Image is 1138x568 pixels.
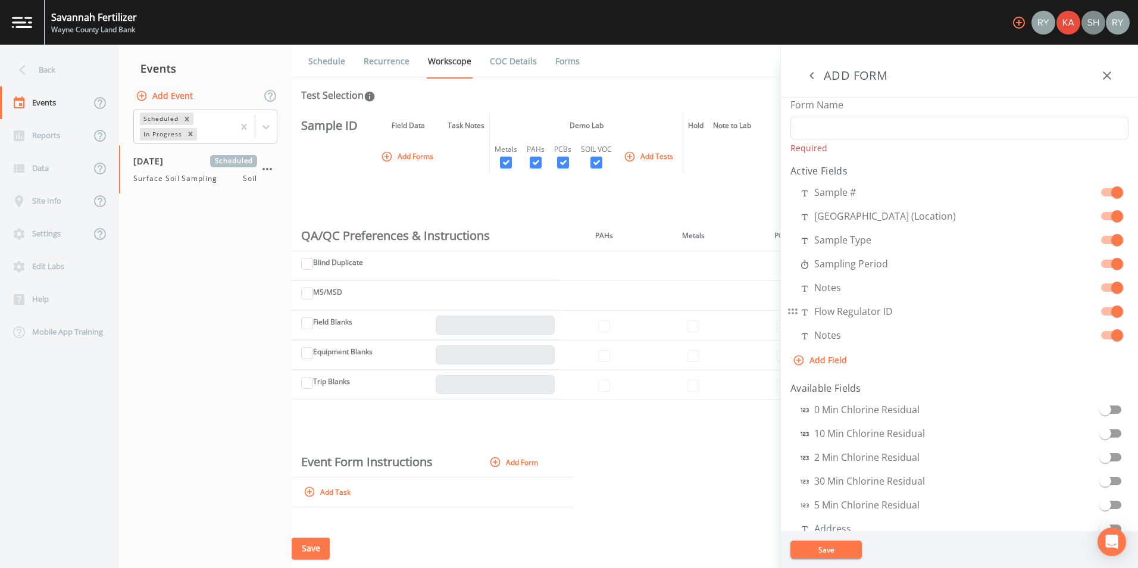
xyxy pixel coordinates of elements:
[1081,11,1106,35] div: Shannon Keenan
[313,376,350,387] label: Trip Blanks
[133,85,198,107] button: Add Event
[800,209,956,223] span: [GEOGRAPHIC_DATA] (Location)
[790,164,1128,178] h4: Active Fields
[800,233,871,247] span: Sample Type
[313,317,352,327] label: Field Blanks
[621,146,678,166] button: Add Tests
[133,155,172,167] span: [DATE]
[559,221,649,251] th: PAHs
[1106,11,1130,35] img: caad9a1c0d87e05303319b5e8c0ae1fa
[800,522,851,536] span: Address
[1098,528,1126,556] div: Open Intercom Messenger
[800,402,920,417] span: 0 Min Chlorine Residual
[51,24,137,35] div: Wayne County Land Bank
[800,426,925,441] span: 10 Min Chlorine Residual
[554,45,581,78] a: Forms
[292,448,470,478] th: Event Form Instructions
[180,113,193,125] div: Remove Scheduled
[210,155,257,167] span: Scheduled
[790,278,1128,297] div: Notes
[554,144,571,155] div: PCBs
[790,183,1128,202] div: Sample #
[243,173,257,184] span: Soil
[790,302,1128,321] div: Flow Regulator ID
[184,128,197,141] div: Remove In Progress
[374,112,443,139] th: Field Data
[292,538,330,560] button: Save
[301,88,376,102] div: Test Selection
[133,173,224,184] span: Surface Soil Sampling
[313,257,363,268] label: Blind Duplicate
[1056,11,1081,35] div: Kayla Bolin
[527,144,545,155] div: PAHs
[1081,11,1105,35] img: c7c7cc69e00f9d388178ee97ed697d58
[649,221,738,251] th: Metals
[800,328,841,342] span: Notes
[140,113,180,125] div: Scheduled
[800,498,920,512] span: 5 Min Chlorine Residual
[738,221,827,251] th: PCBs
[12,17,32,28] img: logo
[301,482,355,502] button: Add Task
[790,230,1128,249] div: Sample Type
[313,287,342,298] label: MS/MSD
[292,221,559,251] th: QA/QC Preferences & Instructions
[119,54,292,83] div: Events
[426,45,473,79] a: Workscope
[487,452,543,472] button: Add Form
[581,144,612,155] div: SOIL VOC
[292,112,362,139] th: Sample ID
[800,280,841,295] span: Notes
[1031,11,1055,35] img: caad9a1c0d87e05303319b5e8c0ae1fa
[140,128,184,141] div: In Progress
[790,142,827,154] span: Required
[708,112,756,139] th: Note to Lab
[790,326,1128,345] div: Notes
[790,541,862,558] button: Save
[790,98,843,112] label: Form Name
[119,145,292,194] a: [DATE]ScheduledSurface Soil SamplingSoil
[790,349,852,372] button: Add Field
[800,185,856,199] span: Sample #
[1056,11,1080,35] img: 8edc14b8f57dbb4985d863c9269598d6
[800,474,925,488] span: 30 Min Chlorine Residual
[790,254,1128,273] div: Sampling Period
[51,10,137,24] div: Savannah Fertilizer
[824,66,887,85] h3: ADD FORM
[364,90,376,102] svg: In this section you'll be able to select the analytical test to run, based on the media type, and...
[313,347,373,357] label: Equipment Blanks
[790,207,1128,226] div: [GEOGRAPHIC_DATA] (Location)
[307,45,347,78] a: Schedule
[488,45,539,78] a: COC Details
[443,112,490,139] th: Task Notes
[490,112,683,139] th: Demo Lab
[800,450,920,464] span: 2 Min Chlorine Residual
[790,381,1128,395] h4: Available Fields
[800,257,888,271] span: Sampling Period
[1031,11,1056,35] div: Ryan Malia
[495,144,517,155] div: Metals
[362,45,411,78] a: Recurrence
[800,304,893,319] span: Flow Regulator ID
[379,146,438,166] button: Add Forms
[683,112,709,139] th: Hold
